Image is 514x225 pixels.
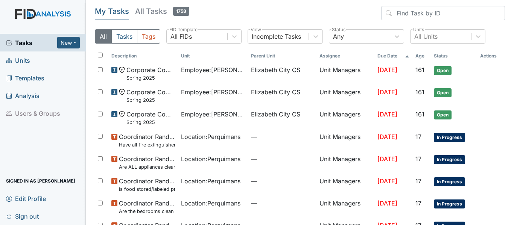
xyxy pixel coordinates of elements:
[377,199,397,207] span: [DATE]
[251,65,300,74] span: Elizabeth City CS
[6,193,46,204] span: Edit Profile
[119,177,175,193] span: Coordinator Random Is food stored/labeled properly?
[374,50,412,62] th: Toggle SortBy
[6,72,44,84] span: Templates
[95,29,112,44] button: All
[181,199,240,208] span: Location : Perquimans
[431,50,477,62] th: Toggle SortBy
[126,110,175,126] span: Corporate Compliance Spring 2025
[377,133,397,140] span: [DATE]
[6,90,40,101] span: Analysis
[377,88,397,96] span: [DATE]
[377,155,397,163] span: [DATE]
[119,208,175,215] small: Are the bedrooms clean and in good repair?
[434,155,465,164] span: In Progress
[434,88,452,97] span: Open
[434,199,465,208] span: In Progress
[119,141,175,148] small: Have all fire extinguishers been inspected?
[316,151,375,174] td: Unit Managers
[434,133,465,142] span: In Progress
[181,154,240,163] span: Location : Perquimans
[126,119,175,126] small: Spring 2025
[316,85,375,107] td: Unit Managers
[181,110,245,119] span: Employee : [PERSON_NAME]
[251,88,300,97] span: Elizabeth City CS
[6,38,57,47] a: Tasks
[6,210,39,222] span: Sign out
[251,177,313,186] span: —
[173,7,189,16] span: 1758
[414,32,438,41] div: All Units
[135,6,189,17] h5: All Tasks
[415,177,421,185] span: 17
[126,65,175,82] span: Corporate Compliance Spring 2025
[381,6,505,20] input: Find Task by ID
[181,88,245,97] span: Employee : [PERSON_NAME]
[181,65,245,74] span: Employee : [PERSON_NAME]
[333,32,344,41] div: Any
[377,177,397,185] span: [DATE]
[57,37,80,48] button: New
[95,29,160,44] div: Type filter
[434,177,465,186] span: In Progress
[170,32,192,41] div: All FIDs
[415,199,421,207] span: 17
[119,186,175,193] small: Is food stored/labeled properly?
[316,196,375,218] td: Unit Managers
[178,50,248,62] th: Toggle SortBy
[316,107,375,129] td: Unit Managers
[477,50,505,62] th: Actions
[119,199,175,215] span: Coordinator Random Are the bedrooms clean and in good repair?
[126,97,175,104] small: Spring 2025
[137,29,160,44] button: Tags
[412,50,431,62] th: Toggle SortBy
[415,155,421,163] span: 17
[119,154,175,171] span: Coordinator Random Are ALL appliances clean and working properly?
[377,66,397,74] span: [DATE]
[251,132,313,141] span: —
[95,6,129,17] h5: My Tasks
[119,163,175,171] small: Are ALL appliances clean and working properly?
[434,66,452,75] span: Open
[252,32,301,41] div: Incomplete Tasks
[415,133,421,140] span: 17
[181,177,240,186] span: Location : Perquimans
[316,62,375,85] td: Unit Managers
[126,74,175,82] small: Spring 2025
[181,132,240,141] span: Location : Perquimans
[6,54,30,66] span: Units
[316,174,375,196] td: Unit Managers
[119,132,175,148] span: Coordinator Random Have all fire extinguishers been inspected?
[126,88,175,104] span: Corporate Compliance Spring 2025
[316,129,375,151] td: Unit Managers
[415,110,424,118] span: 161
[98,53,103,57] input: Toggle All Rows Selected
[434,110,452,119] span: Open
[251,199,313,208] span: —
[377,110,397,118] span: [DATE]
[111,29,137,44] button: Tasks
[415,88,424,96] span: 161
[6,175,75,187] span: Signed in as [PERSON_NAME]
[248,50,316,62] th: Toggle SortBy
[415,66,424,74] span: 161
[316,50,375,62] th: Assignee
[251,154,313,163] span: —
[108,50,178,62] th: Toggle SortBy
[251,110,300,119] span: Elizabeth City CS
